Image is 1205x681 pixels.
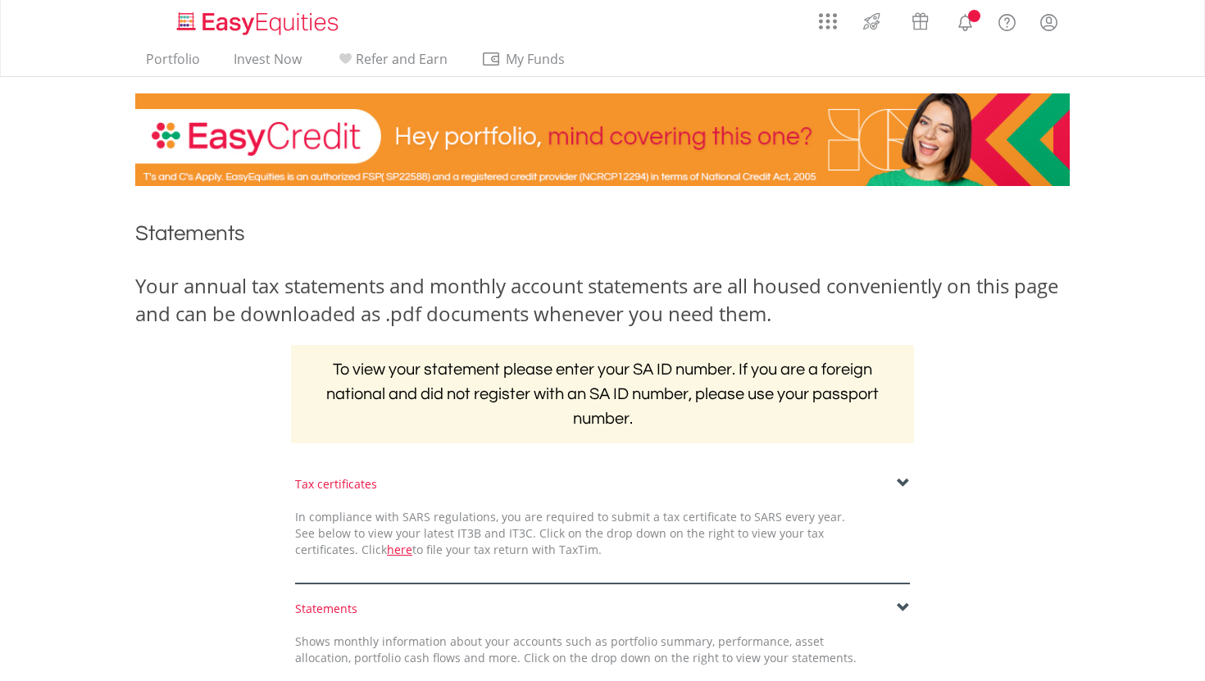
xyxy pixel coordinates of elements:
div: Your annual tax statements and monthly account statements are all housed conveniently on this pag... [135,272,1070,329]
a: FAQ's and Support [986,4,1028,37]
div: Tax certificates [295,476,910,493]
a: AppsGrid [808,4,848,30]
a: Invest Now [227,51,308,76]
div: Statements [295,601,910,617]
div: Shows monthly information about your accounts such as portfolio summary, performance, asset alloc... [283,633,869,666]
a: My Profile [1028,4,1070,40]
a: Portfolio [139,51,207,76]
img: grid-menu-icon.svg [819,12,837,30]
a: Refer and Earn [329,51,454,76]
a: here [387,542,412,557]
span: Click to file your tax return with TaxTim. [361,542,602,557]
span: In compliance with SARS regulations, you are required to submit a tax certificate to SARS every y... [295,509,845,557]
a: Vouchers [896,4,944,34]
img: EasyCredit Promotion Banner [135,93,1070,186]
img: thrive-v2.svg [858,8,885,34]
span: Refer and Earn [356,50,448,68]
span: Statements [135,223,245,244]
img: vouchers-v2.svg [907,8,934,34]
h2: To view your statement please enter your SA ID number. If you are a foreign national and did not ... [291,345,914,443]
span: My Funds [481,48,589,70]
a: Notifications [944,4,986,37]
img: EasyEquities_Logo.png [174,10,345,37]
a: Home page [171,4,345,37]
